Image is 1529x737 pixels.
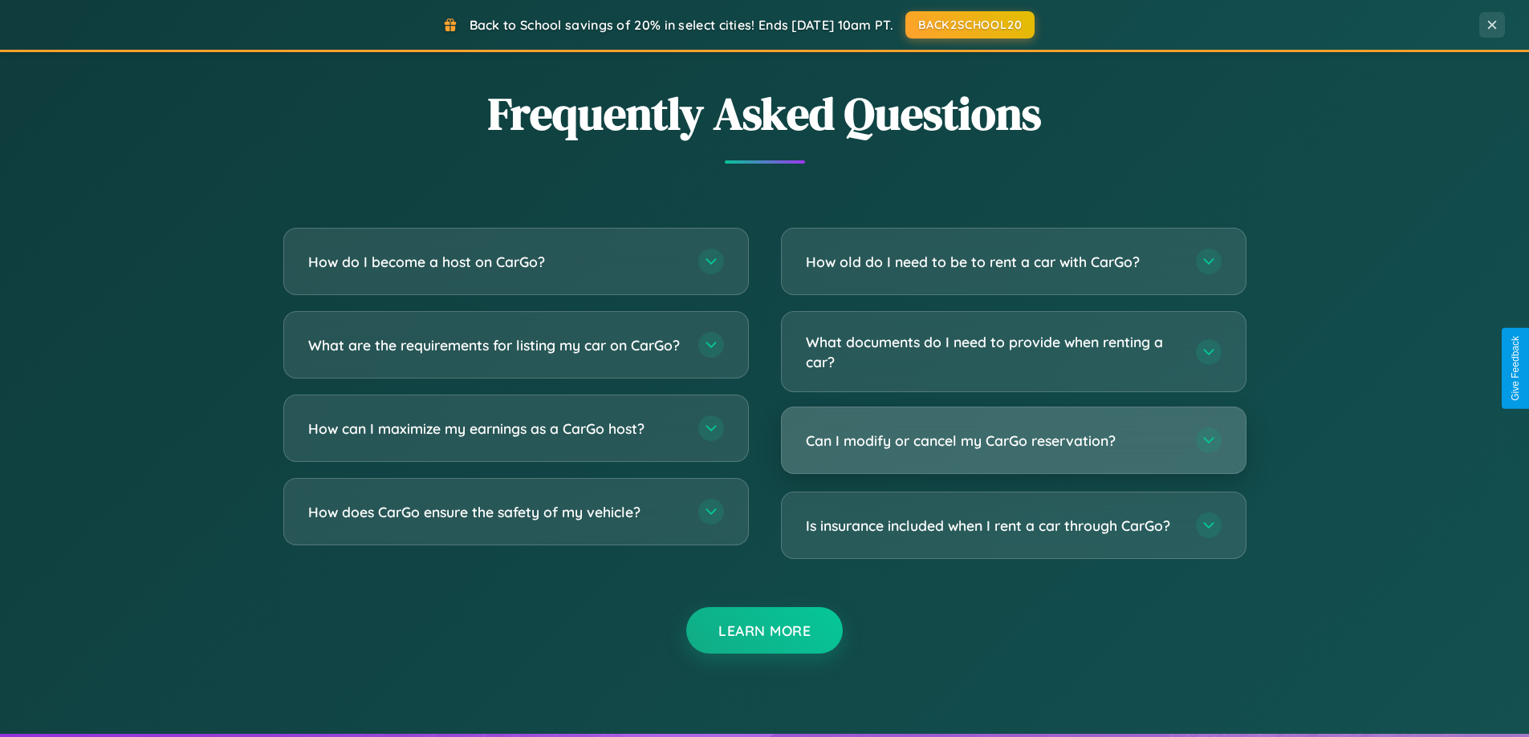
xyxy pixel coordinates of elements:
div: Give Feedback [1510,336,1521,401]
h3: How old do I need to be to rent a car with CarGo? [806,252,1180,272]
span: Back to School savings of 20% in select cities! Ends [DATE] 10am PT. [470,17,893,33]
h3: What are the requirements for listing my car on CarGo? [308,335,682,355]
h3: How can I maximize my earnings as a CarGo host? [308,419,682,439]
button: BACK2SCHOOL20 [905,11,1035,38]
h3: What documents do I need to provide when renting a car? [806,332,1180,371]
h3: Is insurance included when I rent a car through CarGo? [806,516,1180,536]
button: Learn More [686,607,843,654]
h2: Frequently Asked Questions [283,83,1246,144]
h3: How do I become a host on CarGo? [308,252,682,272]
h3: Can I modify or cancel my CarGo reservation? [806,431,1180,451]
h3: How does CarGo ensure the safety of my vehicle? [308,502,682,522]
